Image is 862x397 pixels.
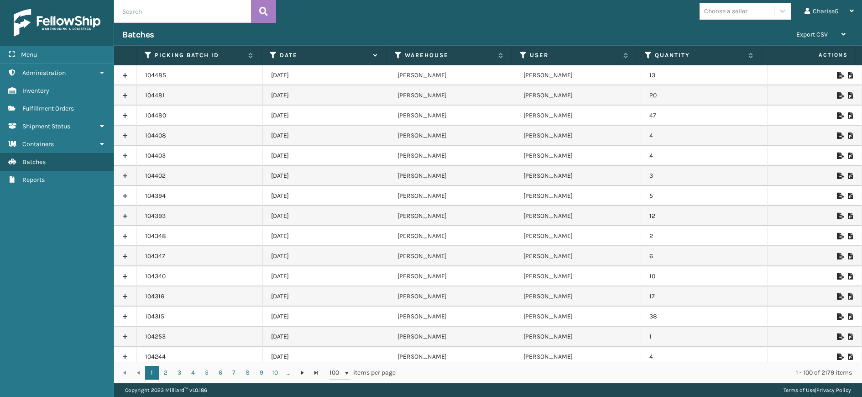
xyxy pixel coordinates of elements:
td: [DATE] [263,186,389,206]
td: [PERSON_NAME] [389,65,515,85]
i: Export to .xls [837,173,842,179]
td: 104244 [137,347,263,367]
td: [DATE] [263,166,389,186]
a: 6 [214,366,227,380]
td: [DATE] [263,226,389,246]
td: [PERSON_NAME] [389,266,515,286]
td: [PERSON_NAME] [389,186,515,206]
td: [DATE] [263,85,389,106]
td: 5 [641,186,767,206]
a: 3 [172,366,186,380]
td: [PERSON_NAME] [389,246,515,266]
td: 104408 [137,126,263,146]
i: Export to .xls [837,132,842,139]
td: 38 [641,307,767,327]
span: Go to the last page [313,369,320,376]
a: Terms of Use [784,387,815,393]
td: [DATE] [263,126,389,146]
i: Print Picklist [848,313,853,320]
a: 10 [268,366,282,380]
i: Print Picklist [848,253,853,259]
i: Export to .xls [837,354,842,360]
td: 104394 [137,186,263,206]
td: 104347 [137,246,263,266]
td: 47 [641,106,767,126]
td: 2 [641,226,767,246]
i: Export to .xls [837,313,842,320]
a: 5 [200,366,214,380]
i: Print Picklist [848,293,853,300]
td: 104402 [137,166,263,186]
td: 104253 [137,327,263,347]
td: [DATE] [263,286,389,307]
span: Batches [22,158,46,166]
i: Export to .xls [837,153,842,159]
i: Print Picklist [848,72,853,79]
td: 10 [641,266,767,286]
a: 4 [186,366,200,380]
td: [DATE] [263,206,389,226]
td: [PERSON_NAME] [515,266,641,286]
span: Fulfillment Orders [22,105,74,112]
i: Print Picklist [848,273,853,280]
label: Picking batch ID [155,51,244,59]
td: [PERSON_NAME] [389,347,515,367]
td: 104316 [137,286,263,307]
a: Go to the last page [309,366,323,380]
td: [DATE] [263,65,389,85]
a: 9 [255,366,268,380]
td: [PERSON_NAME] [389,126,515,146]
a: 7 [227,366,241,380]
td: 12 [641,206,767,226]
p: Copyright 2023 Milliard™ v 1.0.186 [125,383,207,397]
td: [PERSON_NAME] [515,206,641,226]
td: [PERSON_NAME] [515,146,641,166]
i: Print Picklist [848,233,853,239]
td: 104481 [137,85,263,106]
span: Actions [764,48,853,63]
td: [PERSON_NAME] [389,327,515,347]
td: 3 [641,166,767,186]
td: 6 [641,246,767,266]
td: 104403 [137,146,263,166]
td: [PERSON_NAME] [389,146,515,166]
a: 2 [159,366,172,380]
span: Menu [21,51,37,58]
span: Shipment Status [22,122,70,130]
td: 4 [641,347,767,367]
span: Reports [22,176,45,184]
td: [PERSON_NAME] [515,347,641,367]
td: [DATE] [263,347,389,367]
td: 20 [641,85,767,106]
td: [PERSON_NAME] [515,307,641,327]
i: Export to .xls [837,72,842,79]
td: 104348 [137,226,263,246]
span: Go to the next page [299,369,306,376]
td: 13 [641,65,767,85]
img: logo [14,9,100,37]
span: Export CSV [796,31,828,38]
span: Administration [22,69,66,77]
span: items per page [329,366,396,380]
i: Print Picklist [848,213,853,219]
td: 104485 [137,65,263,85]
td: [PERSON_NAME] [515,85,641,106]
i: Export to .xls [837,253,842,259]
i: Print Picklist [848,193,853,199]
td: [PERSON_NAME] [515,65,641,85]
i: Print Picklist [848,132,853,139]
td: [PERSON_NAME] [515,166,641,186]
label: Date [280,51,369,59]
td: 4 [641,146,767,166]
td: 104340 [137,266,263,286]
td: [PERSON_NAME] [389,106,515,126]
i: Print Picklist [848,354,853,360]
td: 17 [641,286,767,307]
span: Containers [22,140,54,148]
td: [PERSON_NAME] [389,85,515,106]
i: Print Picklist [848,153,853,159]
td: [DATE] [263,266,389,286]
td: [DATE] [263,307,389,327]
a: ... [282,366,296,380]
td: [PERSON_NAME] [389,307,515,327]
